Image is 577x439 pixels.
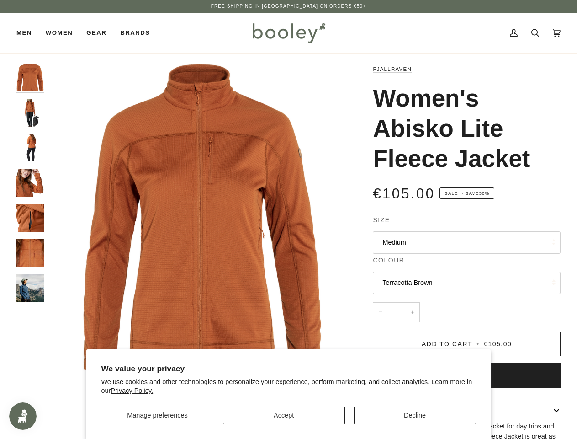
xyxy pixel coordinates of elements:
a: Gear [79,13,113,53]
button: − [373,302,387,323]
h1: Women's Abisko Lite Fleece Jacket [373,83,554,174]
img: Fjallraven Women's Abisko Lite Fleece Jacket Terracotta Brown - Booley Galway [16,64,44,91]
img: Fjallraven Women&#39;s Abisko Lite Fleece Jacket Terracotta Brown - Booley Galway [48,64,356,372]
span: Colour [373,256,404,265]
span: Men [16,28,32,37]
a: Fjallraven [373,66,412,72]
button: + [405,302,420,323]
span: Manage preferences [127,412,187,419]
span: Save [439,187,494,199]
a: Women [39,13,79,53]
a: Privacy Policy. [111,387,153,394]
span: 30% [479,191,490,196]
button: Accept [223,407,345,424]
span: €105.00 [373,186,435,202]
button: Add to Cart • €105.00 [373,332,561,356]
span: Women [46,28,73,37]
img: Fjallraven Women's Abisko Lite Fleece Jacket - Booley Galway [16,99,44,127]
em: • [460,191,466,196]
button: Medium [373,231,561,254]
img: Fjallraven Women's Abisko Lite Fleece Jacket - Booley Galway [16,134,44,161]
img: Fjallraven Women's Abisko Lite Fleece Jacket - Booley Galway [16,204,44,232]
button: Decline [354,407,476,424]
p: We use cookies and other technologies to personalize your experience, perform marketing, and coll... [101,378,476,395]
img: Fjallraven Women's Abisko Lite Fleece Jacket - Booley Galway [16,274,44,302]
h2: We value your privacy [101,364,476,374]
iframe: Button to open loyalty program pop-up [9,402,37,430]
button: Terracotta Brown [373,272,561,294]
p: Free Shipping in [GEOGRAPHIC_DATA] on Orders €50+ [211,3,366,10]
span: Sale [445,191,458,196]
span: Gear [86,28,106,37]
span: Add to Cart [422,340,472,348]
input: Quantity [373,302,420,323]
button: Manage preferences [101,407,213,424]
span: €105.00 [484,340,512,348]
a: Brands [113,13,157,53]
span: Size [373,215,390,225]
span: Brands [120,28,150,37]
a: Men [16,13,39,53]
img: Fjallraven Women's Abisko Lite Fleece Jacket - Booley Galway [16,169,44,197]
span: • [475,340,481,348]
img: Fjallraven Women's Abisko Lite Fleece Jacket - Booley Galway [16,239,44,267]
div: Fjallraven Women's Abisko Lite Fleece Jacket Terracotta Brown - Booley Galway [48,64,356,372]
img: Booley [249,20,328,46]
